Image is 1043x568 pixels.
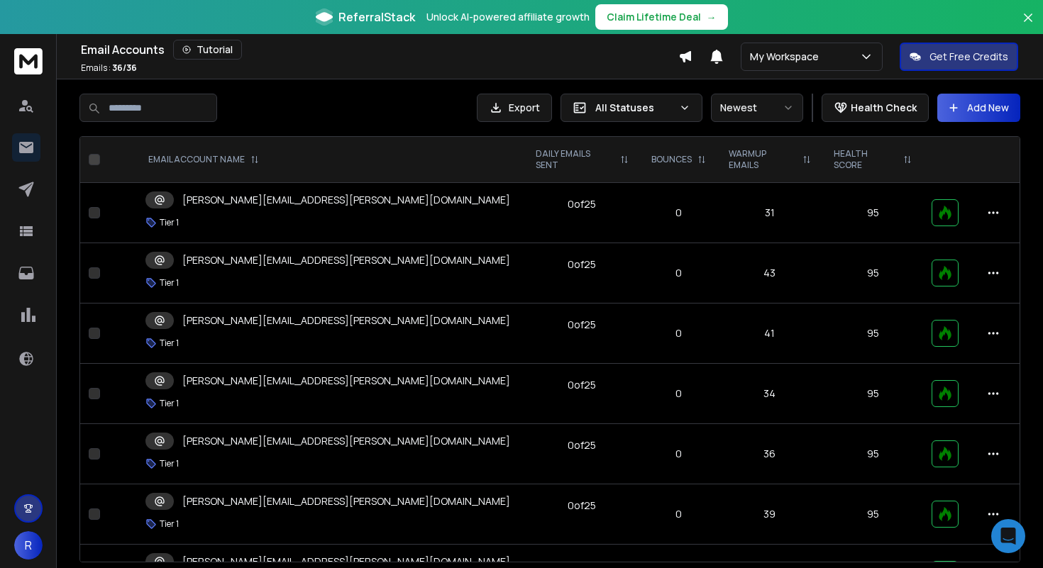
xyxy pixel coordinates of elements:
[148,154,259,165] div: EMAIL ACCOUNT NAME
[1019,9,1037,43] button: Close banner
[173,40,242,60] button: Tutorial
[160,338,179,349] p: Tier 1
[477,94,552,122] button: Export
[900,43,1018,71] button: Get Free Credits
[338,9,415,26] span: ReferralStack
[536,148,614,171] p: DAILY EMAILS SENT
[649,447,709,461] p: 0
[822,304,923,364] td: 95
[568,378,596,392] div: 0 of 25
[834,148,898,171] p: HEALTH SCORE
[160,217,179,228] p: Tier 1
[182,313,510,328] p: [PERSON_NAME][EMAIL_ADDRESS][PERSON_NAME][DOMAIN_NAME]
[822,364,923,424] td: 95
[426,10,590,24] p: Unlock AI-powered affiliate growth
[568,257,596,272] div: 0 of 25
[14,531,43,559] button: R
[568,197,596,211] div: 0 of 25
[182,434,510,448] p: [PERSON_NAME][EMAIL_ADDRESS][PERSON_NAME][DOMAIN_NAME]
[182,494,510,508] p: [PERSON_NAME][EMAIL_ADDRESS][PERSON_NAME][DOMAIN_NAME]
[160,518,179,530] p: Tier 1
[649,507,709,521] p: 0
[711,94,803,122] button: Newest
[991,519,1025,553] div: Open Intercom Messenger
[717,183,823,243] td: 31
[595,101,673,115] p: All Statuses
[568,318,596,332] div: 0 of 25
[160,277,179,289] p: Tier 1
[568,499,596,513] div: 0 of 25
[182,193,510,207] p: [PERSON_NAME][EMAIL_ADDRESS][PERSON_NAME][DOMAIN_NAME]
[822,243,923,304] td: 95
[160,398,179,409] p: Tier 1
[81,62,137,74] p: Emails :
[717,304,823,364] td: 41
[822,484,923,545] td: 95
[649,266,709,280] p: 0
[160,458,179,469] p: Tier 1
[568,438,596,452] div: 0 of 25
[649,326,709,340] p: 0
[651,154,692,165] p: BOUNCES
[717,364,823,424] td: 34
[822,94,929,122] button: Health Check
[717,243,823,304] td: 43
[81,40,678,60] div: Email Accounts
[112,62,137,74] span: 36 / 36
[851,101,917,115] p: Health Check
[649,386,709,401] p: 0
[729,148,798,171] p: WARMUP EMAILS
[649,206,709,220] p: 0
[717,484,823,545] td: 39
[937,94,1020,122] button: Add New
[182,253,510,267] p: [PERSON_NAME][EMAIL_ADDRESS][PERSON_NAME][DOMAIN_NAME]
[707,10,717,24] span: →
[595,4,728,30] button: Claim Lifetime Deal→
[717,424,823,484] td: 36
[182,374,510,388] p: [PERSON_NAME][EMAIL_ADDRESS][PERSON_NAME][DOMAIN_NAME]
[822,183,923,243] td: 95
[822,424,923,484] td: 95
[929,50,1008,64] p: Get Free Credits
[750,50,824,64] p: My Workspace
